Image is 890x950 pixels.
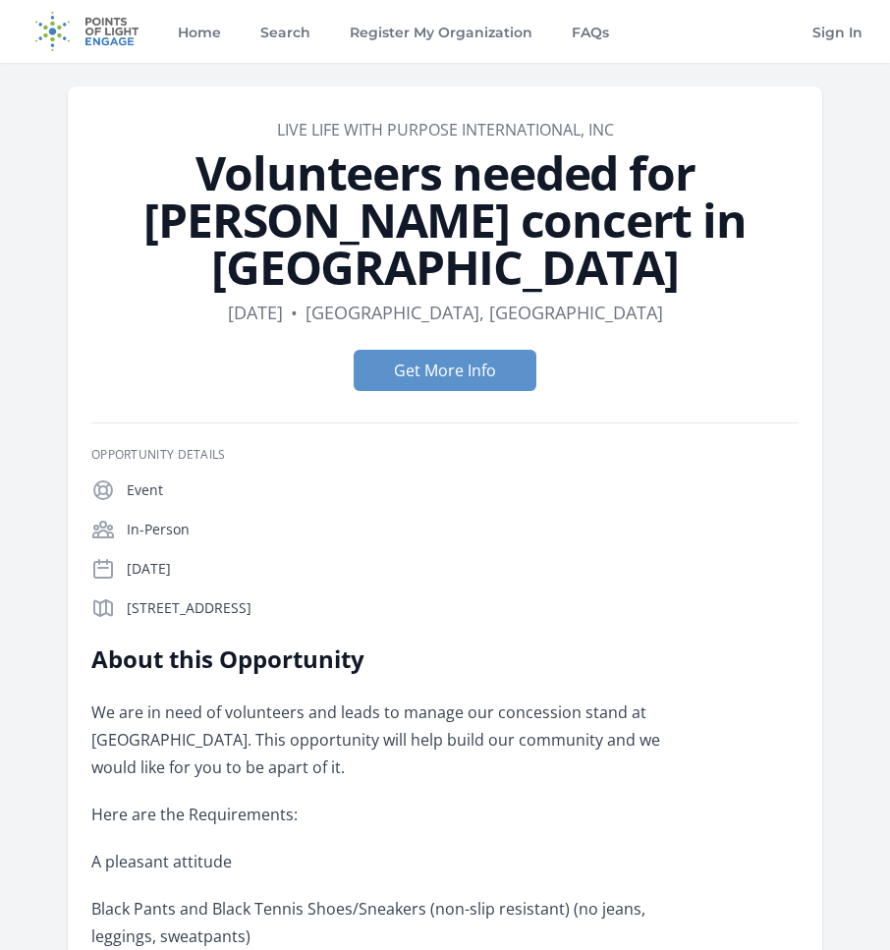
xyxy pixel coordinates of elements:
p: A pleasant attitude [91,848,666,875]
div: • [291,299,298,326]
h3: Opportunity Details [91,447,799,463]
p: In-Person [127,520,799,539]
button: Get More Info [354,350,536,391]
h1: Volunteers needed for [PERSON_NAME] concert in [GEOGRAPHIC_DATA] [91,149,799,291]
p: Here are the Requirements: [91,801,666,828]
h2: About this Opportunity [91,643,666,675]
p: Black Pants and Black Tennis Shoes/Sneakers (non-slip resistant) (no jeans, leggings, sweatpants) [91,895,666,950]
dd: [GEOGRAPHIC_DATA], [GEOGRAPHIC_DATA] [306,299,663,326]
p: We are in need of volunteers and leads to manage our concession stand at [GEOGRAPHIC_DATA]. This ... [91,699,666,781]
p: Event [127,480,799,500]
dd: [DATE] [228,299,283,326]
p: [STREET_ADDRESS] [127,598,799,618]
a: Live Life With Purpose International, Inc [277,119,614,140]
p: [DATE] [127,559,799,579]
